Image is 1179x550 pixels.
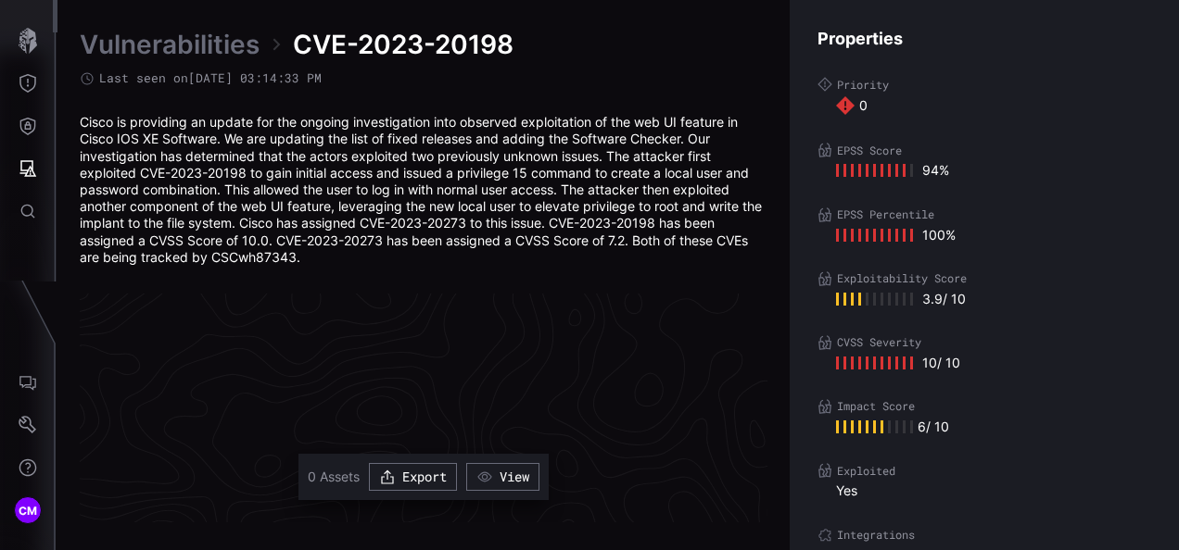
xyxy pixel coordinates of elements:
[836,291,966,307] div: 3.9 / 10
[836,227,956,244] div: 100 %
[188,69,322,86] time: [DATE] 03:14:33 PM
[80,114,767,266] div: Cisco is providing an update for the ongoing investigation into observed exploitation of the web ...
[293,28,513,61] span: CVE-2023-20198
[308,469,360,484] span: 0 Assets
[818,271,1151,286] label: Exploitability Score
[836,419,1151,435] div: 6 / 10
[818,399,1151,414] label: Impact Score
[836,355,960,371] div: 10 / 10
[818,143,1151,157] label: EPSS Score
[818,528,1151,543] label: Integrations
[466,463,539,491] button: View
[818,28,1151,49] h4: Properties
[818,463,1151,478] label: Exploited
[80,28,260,61] a: Vulnerabilities
[836,482,1151,499] div: Yes
[369,463,457,491] button: Export
[19,501,38,520] span: CM
[836,96,1151,115] div: 0
[818,77,1151,92] label: Priority
[818,335,1151,350] label: CVSS Severity
[836,162,949,179] div: 94 %
[1,489,55,531] button: CM
[99,70,322,86] span: Last seen on
[818,207,1151,222] label: EPSS Percentile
